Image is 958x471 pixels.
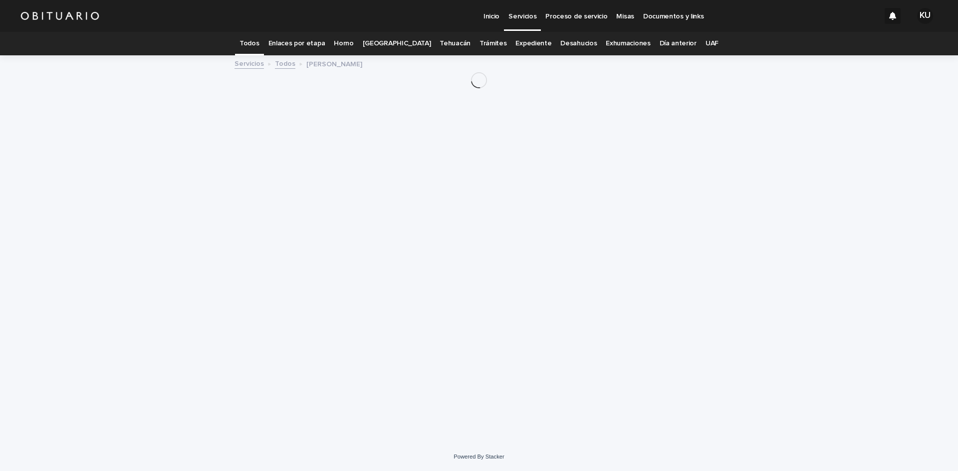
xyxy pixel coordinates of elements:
[239,32,259,55] a: Todos
[306,58,362,69] p: [PERSON_NAME]
[334,32,353,55] a: Horno
[275,57,295,69] a: Todos
[606,32,650,55] a: Exhumaciones
[660,32,697,55] a: Día anterior
[479,32,507,55] a: Trámites
[440,32,471,55] a: Tehuacán
[268,32,325,55] a: Enlaces por etapa
[20,6,100,26] img: HUM7g2VNRLqGMmR9WVqf
[454,454,504,460] a: Powered By Stacker
[917,8,933,24] div: KU
[560,32,597,55] a: Desahucios
[515,32,551,55] a: Expediente
[706,32,718,55] a: UAF
[363,32,431,55] a: [GEOGRAPHIC_DATA]
[235,57,264,69] a: Servicios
